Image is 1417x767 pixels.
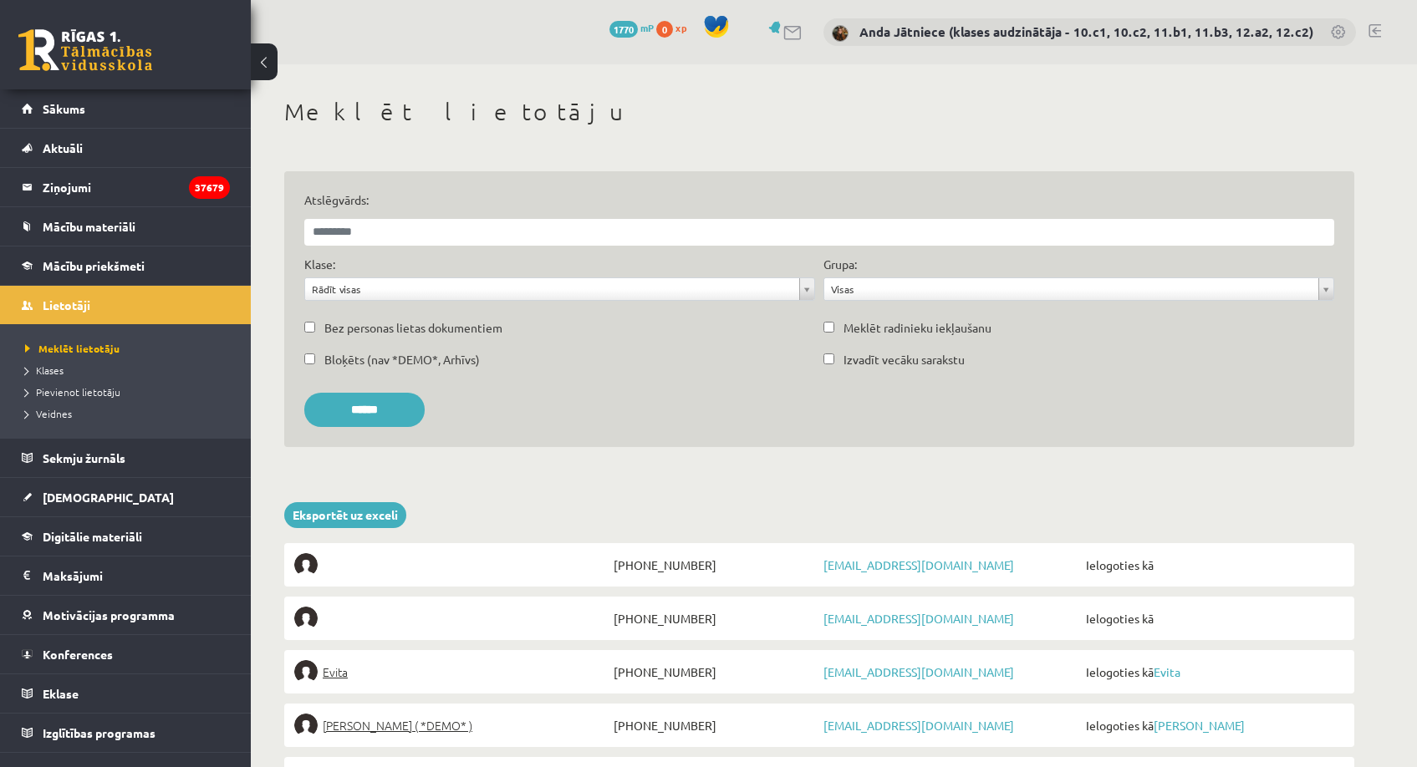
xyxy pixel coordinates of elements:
span: Meklēt lietotāju [25,342,120,355]
span: [PHONE_NUMBER] [609,660,819,683]
span: xp [675,21,686,34]
img: Anda Jātniece (klases audzinātāja - 10.c1, 10.c2, 11.b1, 11.b3, 12.a2, 12.c2) [832,25,849,42]
a: [PERSON_NAME] ( *DEMO* ) [294,714,609,737]
a: Mācību priekšmeti [22,246,230,285]
label: Klase: [304,256,335,273]
span: 1770 [609,21,638,38]
a: Evita [294,660,609,683]
span: Visas [831,278,1312,300]
span: Ielogoties kā [1082,553,1344,577]
a: Rīgas 1. Tālmācības vidusskola [18,29,152,71]
h1: Meklēt lietotāju [284,98,1354,126]
a: Mācību materiāli [22,207,230,246]
a: [DEMOGRAPHIC_DATA] [22,478,230,516]
a: Maksājumi [22,556,230,595]
legend: Ziņojumi [43,168,230,206]
span: mP [640,21,654,34]
legend: Maksājumi [43,556,230,595]
label: Bloķēts (nav *DEMO*, Arhīvs) [324,351,480,368]
span: Rādīt visas [312,278,793,300]
a: [PERSON_NAME] [1154,718,1245,733]
a: [EMAIL_ADDRESS][DOMAIN_NAME] [823,718,1014,733]
a: Rādīt visas [305,278,814,300]
span: Izglītības programas [43,725,155,740]
label: Atslēgvārds: [304,191,1334,209]
a: Lietotāji [22,286,230,324]
span: Pievienot lietotāju [25,385,120,399]
a: Eksportēt uz exceli [284,502,406,528]
a: Evita [1154,664,1180,679]
a: Anda Jātniece (klases audzinātāja - 10.c1, 10.c2, 11.b1, 11.b3, 12.a2, 12.c2) [859,23,1313,40]
span: 0 [656,21,673,38]
a: Veidnes [25,406,234,421]
span: [PERSON_NAME] ( *DEMO* ) [323,714,472,737]
span: Mācību materiāli [43,219,135,234]
i: 37679 [189,176,230,199]
a: [EMAIL_ADDRESS][DOMAIN_NAME] [823,664,1014,679]
a: Konferences [22,635,230,673]
span: Ielogoties kā [1082,660,1344,683]
a: Klases [25,363,234,378]
a: Visas [824,278,1333,300]
span: Digitālie materiāli [43,529,142,544]
span: Eklase [43,686,79,701]
a: Sākums [22,89,230,128]
span: [DEMOGRAPHIC_DATA] [43,490,174,505]
a: Digitālie materiāli [22,517,230,556]
span: Veidnes [25,407,72,420]
span: [PHONE_NUMBER] [609,607,819,630]
a: Meklēt lietotāju [25,341,234,356]
a: Ziņojumi37679 [22,168,230,206]
a: Motivācijas programma [22,596,230,634]
span: Sākums [43,101,85,116]
span: Ielogoties kā [1082,607,1344,630]
label: Bez personas lietas dokumentiem [324,319,502,337]
span: Klases [25,363,64,377]
span: Mācību priekšmeti [43,258,145,273]
a: Izglītības programas [22,714,230,752]
img: Elīna Elizabete Ancveriņa [294,714,318,737]
span: [PHONE_NUMBER] [609,553,819,577]
a: [EMAIL_ADDRESS][DOMAIN_NAME] [823,557,1014,572]
a: Pievienot lietotāju [25,384,234,399]
a: Sekmju žurnāls [22,439,230,477]
span: Lietotāji [43,297,90,312]
span: Motivācijas programma [43,607,175,622]
a: Aktuāli [22,129,230,167]
a: [EMAIL_ADDRESS][DOMAIN_NAME] [823,611,1014,626]
span: [PHONE_NUMBER] [609,714,819,737]
a: 1770 mP [609,21,654,34]
span: Evita [323,660,348,683]
span: Ielogoties kā [1082,714,1344,737]
a: Eklase [22,674,230,713]
a: 0 xp [656,21,695,34]
label: Grupa: [823,256,857,273]
img: Evita [294,660,318,683]
span: Sekmju žurnāls [43,450,125,465]
span: Konferences [43,647,113,662]
label: Meklēt radinieku iekļaušanu [844,319,991,337]
span: Aktuāli [43,140,83,155]
label: Izvadīt vecāku sarakstu [844,351,965,368]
